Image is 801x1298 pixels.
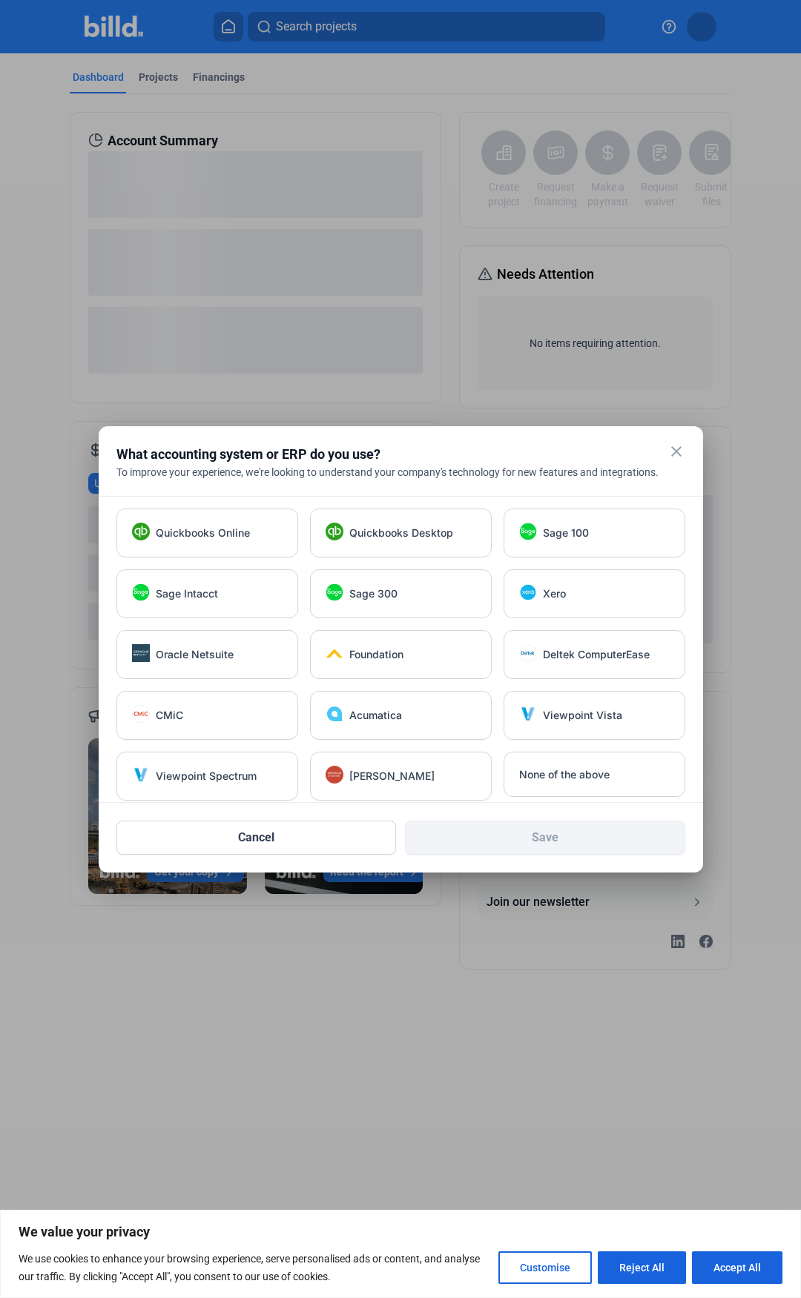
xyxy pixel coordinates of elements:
[116,821,397,855] button: Cancel
[116,444,648,465] div: What accounting system or ERP do you use?
[349,526,453,540] span: Quickbooks Desktop
[156,647,234,662] span: Oracle Netsuite
[116,465,685,480] div: To improve your experience, we're looking to understand your company's technology for new feature...
[156,769,257,784] span: Viewpoint Spectrum
[692,1251,782,1284] button: Accept All
[349,647,403,662] span: Foundation
[519,767,610,782] span: None of the above
[405,821,685,855] button: Save
[598,1251,686,1284] button: Reject All
[349,769,435,784] span: [PERSON_NAME]
[543,586,566,601] span: Xero
[156,586,218,601] span: Sage Intacct
[543,526,589,540] span: Sage 100
[543,708,622,723] span: Viewpoint Vista
[349,586,398,601] span: Sage 300
[156,526,250,540] span: Quickbooks Online
[156,708,183,723] span: CMiC
[498,1251,592,1284] button: Customise
[19,1223,782,1241] p: We value your privacy
[349,708,402,723] span: Acumatica
[19,1250,487,1285] p: We use cookies to enhance your browsing experience, serve personalised ads or content, and analys...
[543,647,650,662] span: Deltek ComputerEase
[667,443,685,460] mat-icon: close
